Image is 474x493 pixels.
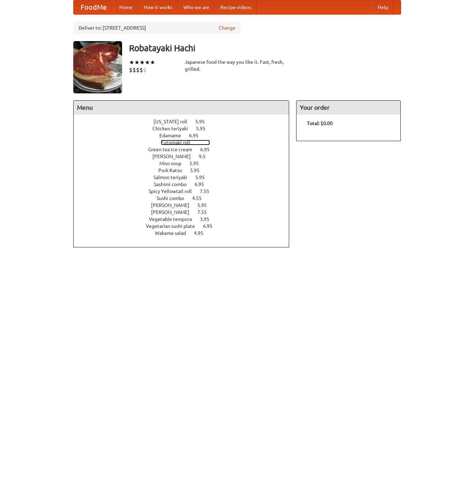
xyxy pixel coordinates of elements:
span: Green tea ice cream [148,147,199,152]
span: 4.55 [192,195,209,201]
li: $ [143,66,146,74]
a: Vegetarian sushi plate 6.95 [146,223,225,229]
li: ★ [140,59,145,66]
span: 5.95 [196,126,212,131]
a: Change [219,24,235,31]
img: angular.jpg [73,41,122,93]
span: [PERSON_NAME] [151,202,196,208]
a: Miso soup 5.95 [159,161,212,166]
h3: Robatayaki Hachi [129,41,401,55]
a: Futomaki roll [161,140,210,145]
div: Deliver to: [STREET_ADDRESS] [73,22,241,34]
span: [US_STATE] roll [153,119,194,124]
a: Edamame 6.95 [159,133,211,138]
span: Futomaki roll [161,140,197,145]
a: Spicy Yellowtail roll 7.55 [149,188,222,194]
a: Chicken teriyaki 5.95 [152,126,218,131]
div: Japanese food the way you like it. Fast, fresh, grilled. [185,59,289,72]
a: Who we are [178,0,215,14]
a: FoodMe [74,0,114,14]
span: [PERSON_NAME] [152,154,198,159]
span: 6.95 [203,223,219,229]
span: Pork Katsu [158,168,189,173]
li: $ [129,66,133,74]
span: Vegetarian sushi plate [146,223,202,229]
span: 5.95 [189,161,206,166]
h4: Menu [74,101,289,115]
span: 6.95 [200,147,217,152]
span: 9.5 [199,154,212,159]
span: Spicy Yellowtail roll [149,188,199,194]
span: 5.95 [195,175,212,180]
span: Miso soup [159,161,188,166]
span: 3.95 [200,216,216,222]
a: Sashimi combo 6.95 [154,182,217,187]
b: Total: $0.00 [307,121,333,126]
span: 4.95 [194,230,210,236]
li: ★ [150,59,155,66]
span: 5.95 [197,202,214,208]
span: 5.95 [190,168,206,173]
span: Sashimi combo [154,182,194,187]
a: Home [114,0,138,14]
span: Salmon teriyaki [153,175,194,180]
h4: Your order [296,101,400,115]
span: 7.55 [197,209,214,215]
a: [PERSON_NAME] 7.55 [151,209,220,215]
a: Sushi combo 4.55 [157,195,215,201]
a: Wakame salad 4.95 [155,230,216,236]
span: Vegetable tempura [149,216,199,222]
a: Pork Katsu 5.95 [158,168,212,173]
span: Chicken teriyaki [152,126,195,131]
a: Vegetable tempura 3.95 [149,216,222,222]
a: Recipe videos [215,0,257,14]
span: 7.55 [200,188,216,194]
a: [US_STATE] roll 5.95 [153,119,218,124]
span: Edamame [159,133,188,138]
li: $ [133,66,136,74]
li: $ [140,66,143,74]
span: 6.95 [189,133,205,138]
span: 6.95 [195,182,211,187]
span: Wakame salad [155,230,193,236]
a: Green tea ice cream 6.95 [148,147,223,152]
li: ★ [145,59,150,66]
span: [PERSON_NAME] [151,209,196,215]
span: 5.95 [195,119,212,124]
li: ★ [129,59,134,66]
a: How it works [138,0,178,14]
a: Salmon teriyaki 5.95 [153,175,218,180]
li: ★ [134,59,140,66]
a: [PERSON_NAME] 5.95 [151,202,220,208]
a: [PERSON_NAME] 9.5 [152,154,218,159]
a: Help [372,0,394,14]
li: $ [136,66,140,74]
span: Sushi combo [157,195,191,201]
